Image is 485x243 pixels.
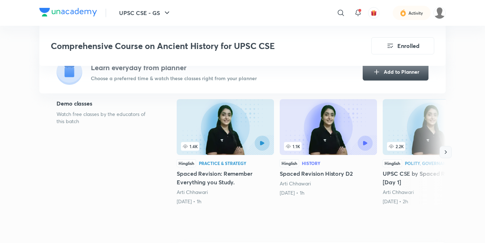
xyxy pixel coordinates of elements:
p: Choose a preferred time & watch these classes right from your planner [91,74,257,82]
button: UPSC CSE - GS [115,6,176,20]
div: Arti Chhawari [383,189,480,196]
button: Enrolled [371,37,434,54]
a: Arti Chhawari [383,189,414,195]
a: 1.1KHinglishHistorySpaced Revision History D2Arti Chhawari[DATE] • 1h [280,99,377,196]
div: Arti Chhawari [280,180,377,187]
a: Company Logo [39,8,97,18]
span: 1.1K [284,142,302,151]
div: Hinglish [383,159,402,167]
div: History [302,161,320,165]
h4: Learn everyday from planner [91,62,257,73]
button: avatar [368,7,379,19]
button: Add to Planner [363,63,428,81]
span: 1.4K [181,142,199,151]
h3: Comprehensive Course on Ancient History for UPSC CSE [51,41,331,51]
img: Company Logo [39,8,97,16]
h5: UPSC CSE by Spaced Revision Slot 1 [Day 1] [383,169,480,186]
h5: Demo classes [57,99,154,108]
div: 10th Jul • 1h [280,189,377,196]
div: Arti Chhawari [177,189,274,196]
a: 1.4KHinglishPractice & StrategySpaced Revision: Remember Everything you Study.Arti Chhawari[DATE]... [177,99,274,205]
a: Spaced Revision History D2 [280,99,377,196]
img: Saurav Kumar [433,7,446,19]
h5: Spaced Revision History D2 [280,169,377,178]
h5: Spaced Revision: Remember Everything you Study. [177,169,274,186]
span: 2.2K [387,142,405,151]
div: Hinglish [177,159,196,167]
div: Hinglish [280,159,299,167]
a: 2.2KHinglishPolity, Governance & IRUPSC CSE by Spaced Revision Slot 1 [Day 1]Arti Chhawari[DATE] ... [383,99,480,205]
div: Practice & Strategy [199,161,246,165]
a: Spaced Revision: Remember Everything you Study. [177,99,274,205]
a: UPSC CSE by Spaced Revision Slot 1 [Day 1] [383,99,480,205]
img: avatar [371,10,377,16]
div: 7th Jul • 1h [177,198,274,205]
a: Arti Chhawari [280,180,311,187]
div: 10th Jul • 2h [383,198,480,205]
p: Watch free classes by the educators of this batch [57,111,154,125]
img: activity [400,9,406,17]
a: Arti Chhawari [177,189,208,195]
